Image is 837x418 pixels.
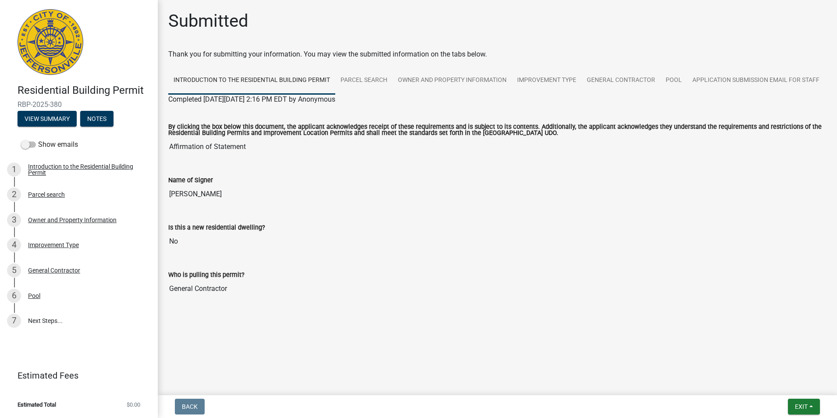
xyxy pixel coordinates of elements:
[788,399,820,414] button: Exit
[660,67,687,95] a: Pool
[28,163,144,176] div: Introduction to the Residential Building Permit
[18,9,83,75] img: City of Jeffersonville, Indiana
[168,49,826,60] div: Thank you for submitting your information. You may view the submitted information on the tabs below.
[687,67,825,95] a: Application Submission Email for Staff
[168,124,826,137] label: By clicking the box below this document, the applicant acknowledges receipt of these requirements...
[168,177,213,184] label: Name of Signer
[7,314,21,328] div: 7
[7,163,21,177] div: 1
[7,289,21,303] div: 6
[28,293,40,299] div: Pool
[28,242,79,248] div: Improvement Type
[28,267,80,273] div: General Contractor
[7,213,21,227] div: 3
[28,217,117,223] div: Owner and Property Information
[182,403,198,410] span: Back
[28,191,65,198] div: Parcel search
[168,272,245,278] label: Who is pulling this permit?
[393,67,512,95] a: Owner and Property Information
[7,263,21,277] div: 5
[18,402,56,407] span: Estimated Total
[21,139,78,150] label: Show emails
[582,67,660,95] a: General Contractor
[168,67,335,95] a: Introduction to the Residential Building Permit
[7,238,21,252] div: 4
[80,116,113,123] wm-modal-confirm: Notes
[168,95,335,103] span: Completed [DATE][DATE] 2:16 PM EDT by Anonymous
[7,188,21,202] div: 2
[175,399,205,414] button: Back
[18,111,77,127] button: View Summary
[512,67,582,95] a: Improvement Type
[127,402,140,407] span: $0.00
[80,111,113,127] button: Notes
[7,367,144,384] a: Estimated Fees
[18,84,151,97] h4: Residential Building Permit
[795,403,808,410] span: Exit
[18,100,140,109] span: RBP-2025-380
[168,225,265,231] label: Is this a new residential dwelling?
[335,67,393,95] a: Parcel search
[168,11,248,32] h1: Submitted
[18,116,77,123] wm-modal-confirm: Summary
